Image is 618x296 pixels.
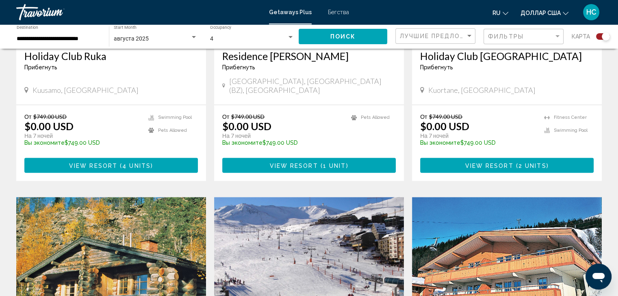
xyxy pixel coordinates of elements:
[554,115,587,120] span: Fitness Center
[222,120,271,132] p: $0.00 USD
[16,4,261,20] a: Травориум
[400,33,486,39] span: Лучшие предложения
[33,86,139,94] span: Kuusamo, [GEOGRAPHIC_DATA]
[24,64,57,71] span: Прибегнуть
[484,28,564,45] button: Filter
[420,120,469,132] p: $0.00 USD
[420,158,594,173] button: View Resort(2 units)
[158,128,187,133] span: Pets Allowed
[114,35,149,42] span: августа 2025
[222,113,229,120] span: От
[222,139,343,146] p: $749.00 USD
[514,162,549,169] span: ( )
[318,162,349,169] span: ( )
[429,113,462,120] span: $749.00 USD
[122,162,151,169] span: 4 units
[24,139,65,146] span: Вы экономите
[581,4,602,21] button: Меню пользователя
[492,10,501,16] font: ru
[586,8,596,16] font: НС
[24,139,140,146] p: $749.00 USD
[222,139,262,146] span: Вы экономите
[328,9,349,15] a: Бегства
[33,113,67,120] span: $749.00 USD
[420,139,460,146] span: Вы экономите
[269,9,312,15] a: Getaways Plus
[420,113,427,120] span: От
[520,7,568,19] button: Изменить валюту
[492,7,508,19] button: Изменить язык
[554,128,588,133] span: Swimming Pool
[24,132,140,139] p: На 7 ночей
[117,162,153,169] span: ( )
[69,162,117,169] span: View Resort
[520,10,561,16] font: доллар США
[299,29,387,44] button: Поиск
[222,132,343,139] p: На 7 ночей
[269,162,318,169] span: View Resort
[420,139,536,146] p: $749.00 USD
[24,158,198,173] button: View Resort(4 units)
[585,264,611,290] iframe: Кнопка запуска окна обмена сообщениями
[222,158,396,173] button: View Resort(1 unit)
[158,115,192,120] span: Swimming Pool
[361,115,390,120] span: Pets Allowed
[400,33,473,40] mat-select: Sort by
[229,77,396,94] span: [GEOGRAPHIC_DATA], [GEOGRAPHIC_DATA] (BZ), [GEOGRAPHIC_DATA]
[518,162,546,169] span: 2 units
[428,86,536,94] span: Kuortane, [GEOGRAPHIC_DATA]
[572,31,590,42] span: карта
[488,33,524,40] span: Фильтры
[330,34,356,40] span: Поиск
[24,113,31,120] span: От
[222,50,396,62] a: Residence [PERSON_NAME]
[24,120,74,132] p: $0.00 USD
[210,35,213,42] span: 4
[222,64,255,71] span: Прибегнуть
[420,132,536,139] p: На 7 ночей
[420,50,594,62] a: Holiday Club [GEOGRAPHIC_DATA]
[231,113,265,120] span: $749.00 USD
[420,64,453,71] span: Прибегнуть
[465,162,513,169] span: View Resort
[24,50,198,62] a: Holiday Club Ruka
[323,162,346,169] span: 1 unit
